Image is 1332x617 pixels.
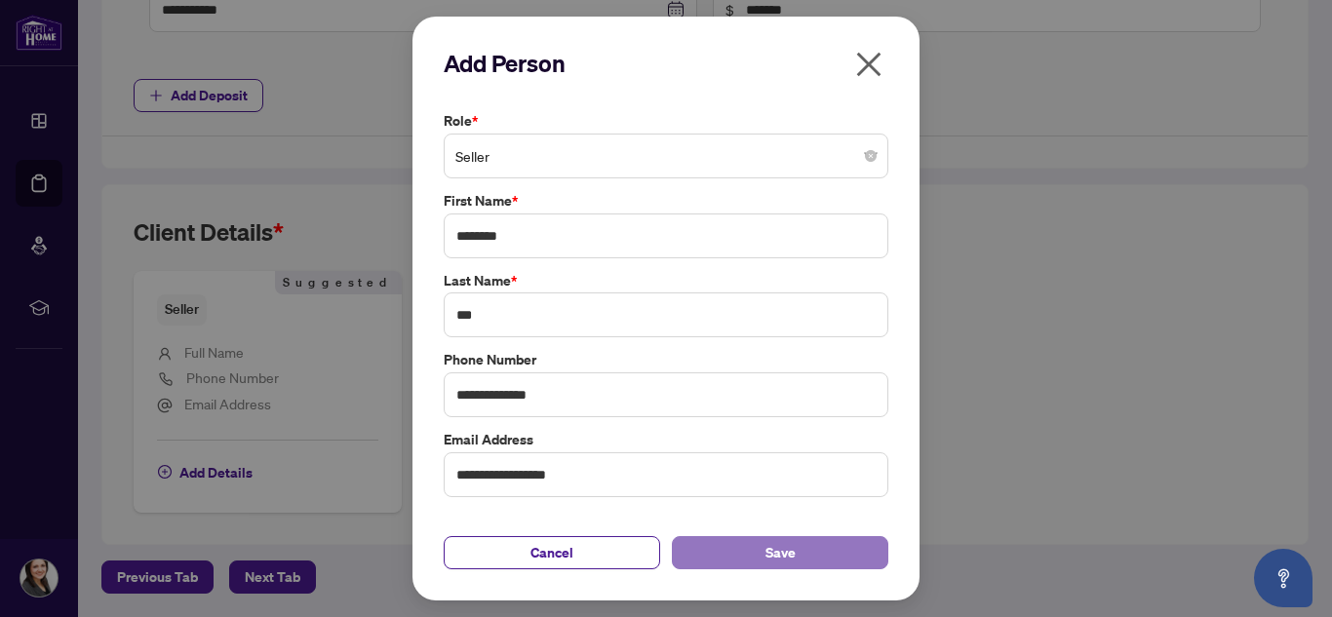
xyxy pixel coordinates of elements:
[444,190,888,212] label: First Name
[530,537,573,568] span: Cancel
[444,48,888,79] h2: Add Person
[672,536,888,569] button: Save
[444,429,888,450] label: Email Address
[444,349,888,370] label: Phone Number
[765,537,796,568] span: Save
[1254,549,1312,607] button: Open asap
[865,150,877,162] span: close-circle
[455,137,877,174] span: Seller
[444,110,888,132] label: Role
[444,536,660,569] button: Cancel
[853,49,884,80] span: close
[444,270,888,291] label: Last Name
